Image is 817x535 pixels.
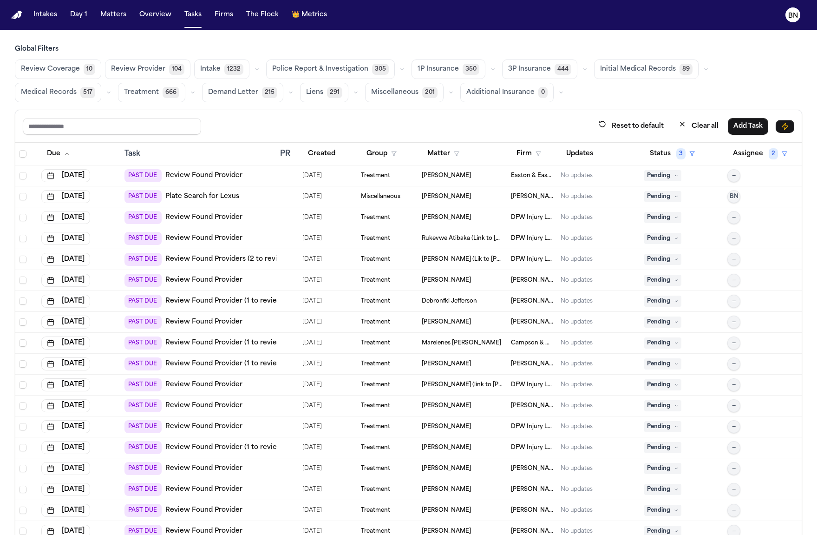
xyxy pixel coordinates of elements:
[727,462,740,475] button: —
[224,64,243,75] span: 1232
[124,232,162,245] span: PAST DUE
[732,444,736,451] span: —
[302,316,322,329] span: 8/5/2025, 6:01:58 PM
[538,87,548,98] span: 0
[361,256,390,263] span: Treatment
[361,277,390,284] span: Treatment
[262,87,277,98] span: 215
[561,235,593,242] div: No updates
[302,337,322,350] span: 8/5/2025, 10:50:06 AM
[727,441,740,454] button: —
[727,483,740,496] button: —
[19,256,26,263] span: Select row
[66,7,91,23] button: Day 1
[266,59,395,79] button: Police Report & Investigation305
[361,235,390,242] span: Treatment
[561,214,593,221] div: No updates
[644,484,681,495] span: Pending
[422,193,471,200] span: David Lucero
[371,88,418,97] span: Miscellaneous
[124,441,162,454] span: PAST DUE
[732,507,736,514] span: —
[422,87,438,98] span: 201
[422,360,471,368] span: Mikhail Hill
[19,381,26,389] span: Select row
[165,422,242,431] a: Review Found Provider
[372,64,389,75] span: 305
[302,399,322,412] span: 9/8/2025, 9:06:06 AM
[422,145,465,162] button: Matter
[19,528,26,535] span: Select row
[644,170,681,181] span: Pending
[727,420,740,433] button: —
[727,274,740,287] button: —
[593,118,669,135] button: Reset to default
[30,7,61,23] button: Intakes
[208,88,258,97] span: Demand Letter
[561,402,593,410] div: No updates
[676,148,686,159] span: 3
[165,213,242,222] a: Review Found Provider
[302,295,322,308] span: 8/6/2025, 2:39:18 PM
[511,256,554,263] span: DFW Injury Lawyers
[361,360,390,368] span: Treatment
[200,65,221,74] span: Intake
[124,274,162,287] span: PAST DUE
[97,7,130,23] a: Matters
[361,172,390,179] span: Treatment
[788,13,798,19] text: BN
[511,444,554,451] span: DFW Injury Lawyers
[302,211,322,224] span: 9/2/2025, 1:21:25 PM
[422,444,471,451] span: Ervin Quinich
[732,486,736,493] span: —
[561,339,593,347] div: No updates
[561,360,593,368] div: No updates
[124,211,162,224] span: PAST DUE
[422,277,471,284] span: Alexis McVicar
[165,171,242,180] a: Review Found Provider
[727,357,740,370] button: —
[644,421,681,432] span: Pending
[165,297,285,306] a: Review Found Provider (1 to review)
[41,253,90,266] button: [DATE]
[732,339,736,347] span: —
[41,169,90,182] button: [DATE]
[242,7,282,23] a: The Flock
[19,235,26,242] span: Select row
[422,214,471,221] span: Tamara Hines
[673,118,724,135] button: Clear all
[644,442,681,453] span: Pending
[124,378,162,391] span: PAST DUE
[19,339,26,347] span: Select row
[41,462,90,475] button: [DATE]
[727,504,740,517] button: —
[15,45,802,54] h3: Global Filters
[163,87,179,98] span: 666
[511,486,554,493] span: Romanow Law Group
[124,462,162,475] span: PAST DUE
[41,378,90,391] button: [DATE]
[361,486,390,493] span: Treatment
[555,64,571,75] span: 444
[644,400,681,411] span: Pending
[165,380,242,390] a: Review Found Provider
[727,337,740,350] button: —
[561,318,593,326] div: No updates
[511,277,554,284] span: Romanow Law Group
[302,253,322,266] span: 9/11/2025, 12:19:32 PM
[727,145,793,162] button: Assignee2
[124,357,162,370] span: PAST DUE
[19,444,26,451] span: Select row
[288,7,331,23] a: crownMetrics
[194,59,249,79] button: Intake1232
[418,65,459,74] span: 1P Insurance
[302,169,322,182] span: 9/9/2025, 1:03:15 PM
[19,297,26,305] span: Select row
[19,193,26,200] span: Select row
[727,169,740,182] button: —
[422,465,471,472] span: Jason Karp
[561,297,593,305] div: No updates
[732,318,736,326] span: —
[302,232,322,245] span: 9/8/2025, 2:21:00 PM
[165,359,285,369] a: Review Found Provider (1 to review)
